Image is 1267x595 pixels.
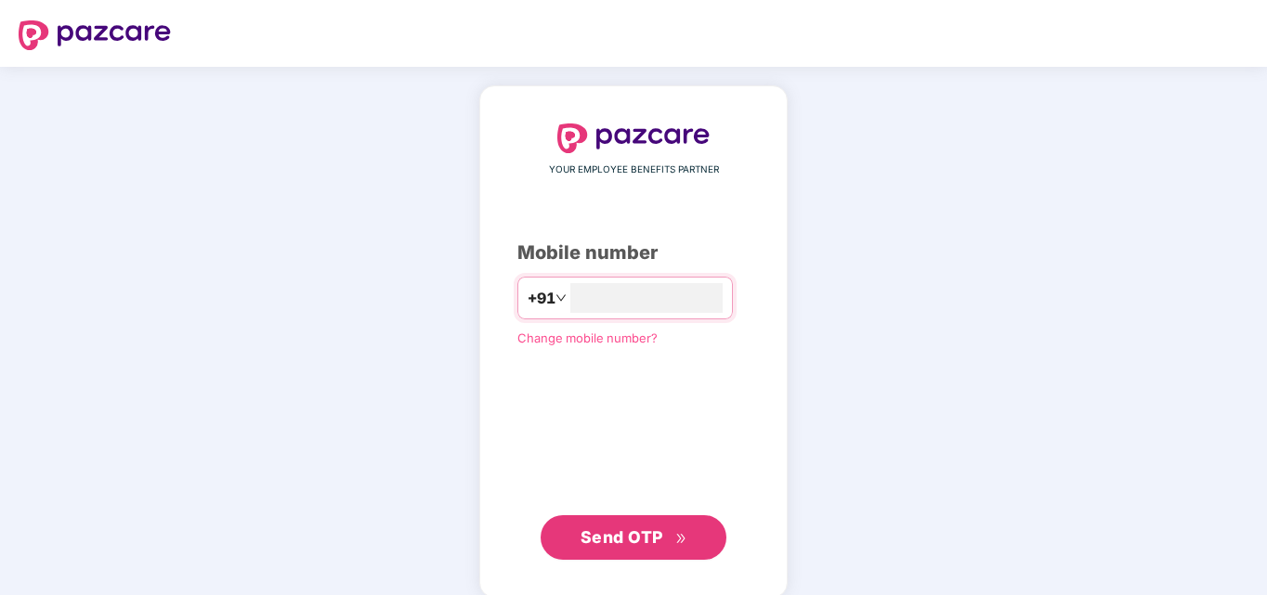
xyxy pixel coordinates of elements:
[528,287,555,310] span: +91
[19,20,171,50] img: logo
[675,533,687,545] span: double-right
[541,515,726,560] button: Send OTPdouble-right
[549,162,719,177] span: YOUR EMPLOYEE BENEFITS PARTNER
[557,123,710,153] img: logo
[517,239,750,267] div: Mobile number
[581,527,663,547] span: Send OTP
[555,292,567,304] span: down
[517,330,658,345] a: Change mobile number?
